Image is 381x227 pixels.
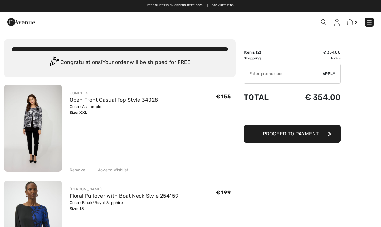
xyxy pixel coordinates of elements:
[70,186,179,192] div: [PERSON_NAME]
[70,193,179,199] a: Floral Pullover with Boat Neck Style 254159
[12,56,228,69] div: Congratulations! Your order will be shipped for FREE!
[347,18,357,26] a: 2
[244,55,284,61] td: Shipping
[70,90,158,96] div: COMPLI K
[207,3,208,8] span: |
[47,56,60,69] img: Congratulation2.svg
[70,167,86,173] div: Remove
[334,19,340,26] img: My Info
[212,3,234,8] a: Easy Returns
[366,19,373,26] img: Menu
[244,86,284,108] td: Total
[244,49,284,55] td: Items ( )
[284,86,341,108] td: € 354.00
[257,50,260,55] span: 2
[355,20,357,25] span: 2
[284,55,341,61] td: Free
[216,189,231,196] span: € 199
[284,49,341,55] td: € 354.00
[347,19,353,25] img: Shopping Bag
[244,108,341,123] iframe: PayPal
[7,18,35,25] a: 1ère Avenue
[92,167,129,173] div: Move to Wishlist
[244,125,341,143] button: Proceed to Payment
[321,19,326,25] img: Search
[323,71,335,77] span: Apply
[4,85,62,172] img: Open Front Casual Top Style 34028
[244,64,323,83] input: Promo code
[263,131,319,137] span: Proceed to Payment
[7,16,35,28] img: 1ère Avenue
[70,104,158,115] div: Color: As sample Size: XXL
[216,93,231,100] span: € 155
[70,200,179,211] div: Color: Black/Royal Sapphire Size: 18
[147,3,203,8] a: Free shipping on orders over €130
[70,97,158,103] a: Open Front Casual Top Style 34028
